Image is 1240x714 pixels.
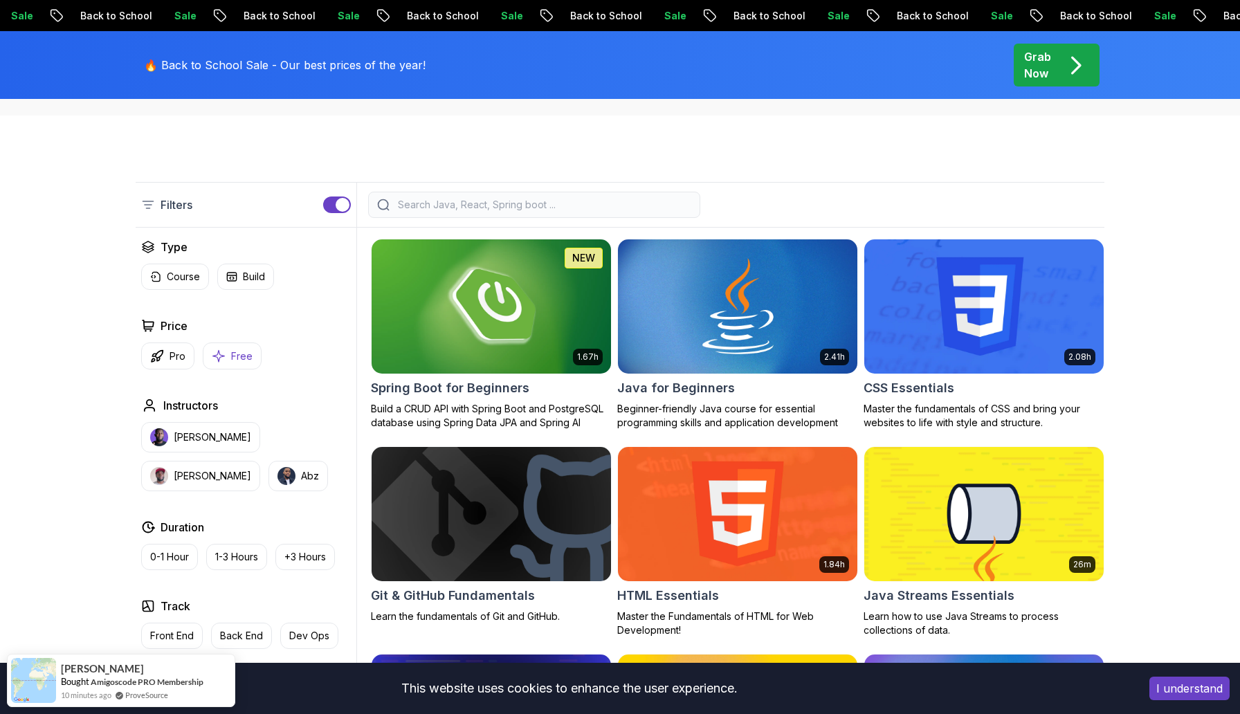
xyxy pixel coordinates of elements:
h2: HTML Essentials [617,586,719,605]
p: Free [231,349,253,363]
p: 🔥 Back to School Sale - Our best prices of the year! [144,57,426,73]
h2: Duration [161,519,204,535]
button: 0-1 Hour [141,544,198,570]
img: instructor img [150,467,168,485]
p: Sale [291,9,336,23]
h2: Instructors [163,397,218,414]
p: 1-3 Hours [215,550,258,564]
p: Back to School [524,9,618,23]
p: Learn the fundamentals of Git and GitHub. [371,610,612,623]
p: Sale [781,9,826,23]
p: Grab Now [1024,48,1051,82]
p: Sale [618,9,662,23]
p: Master the Fundamentals of HTML for Web Development! [617,610,858,637]
p: Course [167,270,200,284]
button: Back End [211,623,272,649]
p: Sale [1108,9,1152,23]
p: +3 Hours [284,550,326,564]
img: CSS Essentials card [864,239,1104,374]
p: Back End [220,629,263,643]
h2: Price [161,318,188,334]
p: 2.08h [1068,351,1091,363]
img: provesource social proof notification image [11,658,56,703]
a: Amigoscode PRO Membership [91,677,203,687]
a: CSS Essentials card2.08hCSS EssentialsMaster the fundamentals of CSS and bring your websites to l... [864,239,1104,430]
button: instructor img[PERSON_NAME] [141,461,260,491]
img: Java Streams Essentials card [864,447,1104,581]
button: instructor imgAbz [268,461,328,491]
img: Git & GitHub Fundamentals card [372,447,611,581]
img: Spring Boot for Beginners card [372,239,611,374]
img: HTML Essentials card [618,447,857,581]
div: This website uses cookies to enhance the user experience. [10,673,1129,704]
img: instructor img [277,467,295,485]
a: ProveSource [125,689,168,701]
p: Back to School [34,9,128,23]
p: Build a CRUD API with Spring Boot and PostgreSQL database using Spring Data JPA and Spring AI [371,402,612,430]
button: Build [217,264,274,290]
a: Java for Beginners card2.41hJava for BeginnersBeginner-friendly Java course for essential program... [617,239,858,430]
p: Learn how to use Java Streams to process collections of data. [864,610,1104,637]
button: 1-3 Hours [206,544,267,570]
p: Dev Ops [289,629,329,643]
h2: CSS Essentials [864,378,954,398]
span: Bought [61,676,89,687]
button: Front End [141,623,203,649]
p: Back to School [361,9,455,23]
p: Abz [301,469,319,483]
p: [PERSON_NAME] [174,469,251,483]
p: 1.67h [577,351,599,363]
input: Search Java, React, Spring boot ... [395,198,691,212]
p: Sale [455,9,499,23]
h2: Git & GitHub Fundamentals [371,586,535,605]
p: Back to School [850,9,945,23]
img: instructor img [150,428,168,446]
button: Accept cookies [1149,677,1230,700]
p: 26m [1073,559,1091,570]
p: Pro [170,349,185,363]
p: Build [243,270,265,284]
p: 2.41h [824,351,845,363]
p: Beginner-friendly Java course for essential programming skills and application development [617,402,858,430]
button: Free [203,342,262,369]
h2: Spring Boot for Beginners [371,378,529,398]
p: Sale [945,9,989,23]
a: HTML Essentials card1.84hHTML EssentialsMaster the Fundamentals of HTML for Web Development! [617,446,858,637]
p: Back to School [1014,9,1108,23]
span: 10 minutes ago [61,689,111,701]
button: +3 Hours [275,544,335,570]
p: 0-1 Hour [150,550,189,564]
button: instructor img[PERSON_NAME] [141,422,260,452]
p: Back to School [687,9,781,23]
h2: Java Streams Essentials [864,586,1014,605]
p: NEW [572,251,595,265]
p: Sale [128,9,172,23]
p: [PERSON_NAME] [174,430,251,444]
img: Java for Beginners card [618,239,857,374]
a: Java Streams Essentials card26mJava Streams EssentialsLearn how to use Java Streams to process co... [864,446,1104,637]
a: Git & GitHub Fundamentals cardGit & GitHub FundamentalsLearn the fundamentals of Git and GitHub. [371,446,612,623]
button: Dev Ops [280,623,338,649]
h2: Java for Beginners [617,378,735,398]
p: Master the fundamentals of CSS and bring your websites to life with style and structure. [864,402,1104,430]
p: Filters [161,196,192,213]
a: Spring Boot for Beginners card1.67hNEWSpring Boot for BeginnersBuild a CRUD API with Spring Boot ... [371,239,612,430]
p: Back to School [197,9,291,23]
span: [PERSON_NAME] [61,663,144,675]
p: Front End [150,629,194,643]
p: 1.84h [823,559,845,570]
h2: Track [161,598,190,614]
button: Pro [141,342,194,369]
h2: Type [161,239,188,255]
button: Course [141,264,209,290]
